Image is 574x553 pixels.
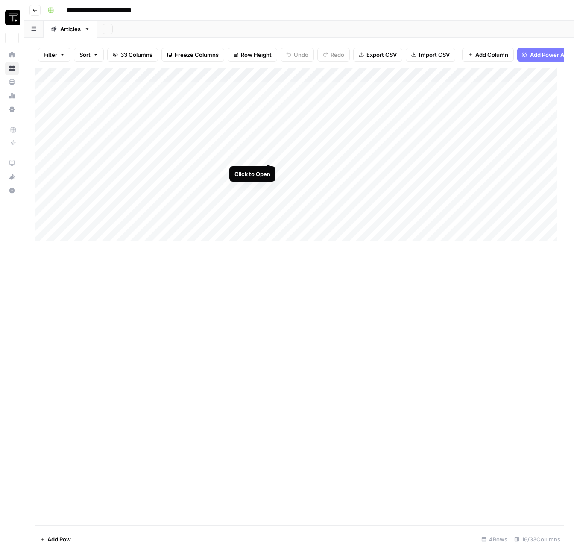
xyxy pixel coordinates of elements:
[419,50,450,59] span: Import CSV
[120,50,152,59] span: 33 Columns
[5,10,20,25] img: Thoughtspot Logo
[406,48,455,62] button: Import CSV
[44,21,97,38] a: Articles
[38,48,70,62] button: Filter
[5,62,19,75] a: Browse
[475,50,508,59] span: Add Column
[5,156,19,170] a: AirOps Academy
[234,170,270,178] div: Click to Open
[60,25,81,33] div: Articles
[353,48,402,62] button: Export CSV
[5,89,19,103] a: Usage
[317,48,350,62] button: Redo
[331,50,344,59] span: Redo
[511,532,564,546] div: 16/33 Columns
[79,50,91,59] span: Sort
[175,50,219,59] span: Freeze Columns
[107,48,158,62] button: 33 Columns
[6,171,18,183] div: What's new?
[5,170,19,184] button: What's new?
[5,7,19,28] button: Workspace: Thoughtspot
[5,75,19,89] a: Your Data
[462,48,514,62] button: Add Column
[5,103,19,116] a: Settings
[478,532,511,546] div: 4 Rows
[5,48,19,62] a: Home
[5,184,19,197] button: Help + Support
[47,535,71,544] span: Add Row
[228,48,277,62] button: Row Height
[281,48,314,62] button: Undo
[241,50,272,59] span: Row Height
[161,48,224,62] button: Freeze Columns
[74,48,104,62] button: Sort
[294,50,308,59] span: Undo
[35,532,76,546] button: Add Row
[44,50,57,59] span: Filter
[366,50,397,59] span: Export CSV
